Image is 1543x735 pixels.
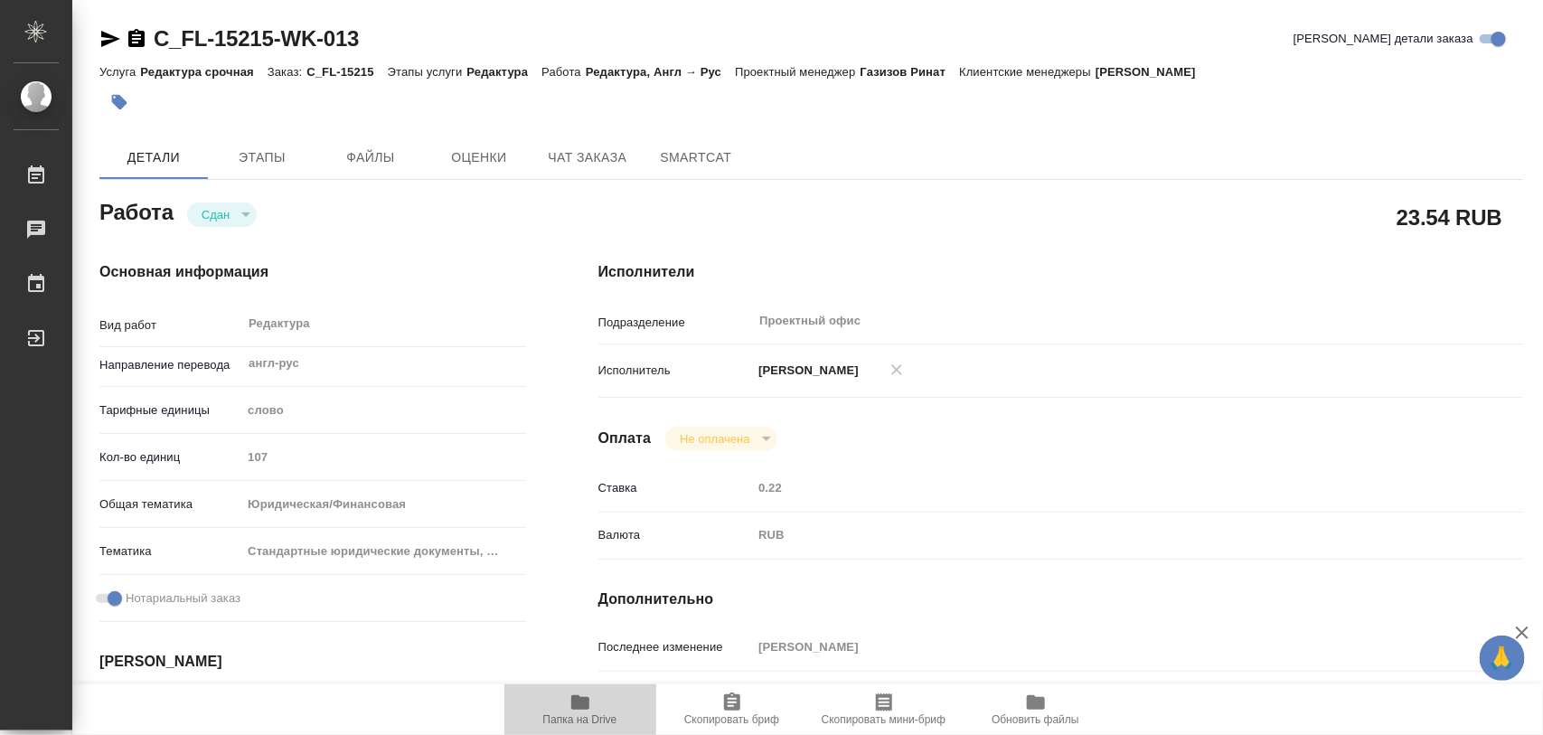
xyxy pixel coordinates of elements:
[598,314,753,332] p: Подразделение
[541,65,586,79] p: Работа
[598,261,1523,283] h4: Исполнители
[598,428,652,449] h4: Оплата
[154,26,359,51] a: C_FL-15215-WK-013
[656,684,808,735] button: Скопировать бриф
[1096,65,1209,79] p: [PERSON_NAME]
[959,65,1096,79] p: Клиентские менеджеры
[241,444,525,470] input: Пустое поле
[822,713,946,726] span: Скопировать мини-бриф
[808,684,960,735] button: Скопировать мини-бриф
[735,65,860,79] p: Проектный менеджер
[598,526,753,544] p: Валюта
[960,684,1112,735] button: Обновить файлы
[388,65,467,79] p: Этапы услуги
[241,489,525,520] div: Юридическая/Финансовая
[992,713,1079,726] span: Обновить файлы
[327,146,414,169] span: Файлы
[1487,639,1518,677] span: 🙏
[187,203,257,227] div: Сдан
[598,638,753,656] p: Последнее изменение
[99,401,241,419] p: Тарифные единицы
[99,356,241,374] p: Направление перевода
[99,28,121,50] button: Скопировать ссылку для ЯМессенджера
[752,475,1445,501] input: Пустое поле
[674,431,755,447] button: Не оплачена
[504,684,656,735] button: Папка на Drive
[1480,636,1525,681] button: 🙏
[196,207,235,222] button: Сдан
[1294,30,1473,48] span: [PERSON_NAME] детали заказа
[219,146,306,169] span: Этапы
[598,362,753,380] p: Исполнитель
[752,634,1445,660] input: Пустое поле
[1397,202,1502,232] h2: 23.54 RUB
[140,65,267,79] p: Редактура срочная
[467,65,542,79] p: Редактура
[752,520,1445,551] div: RUB
[99,65,140,79] p: Услуга
[598,589,1523,610] h4: Дополнительно
[99,316,241,335] p: Вид работ
[241,395,525,426] div: слово
[99,194,174,227] h2: Работа
[99,261,526,283] h4: Основная информация
[110,146,197,169] span: Детали
[268,65,306,79] p: Заказ:
[752,362,859,380] p: [PERSON_NAME]
[306,65,387,79] p: C_FL-15215
[126,28,147,50] button: Скопировать ссылку
[99,542,241,561] p: Тематика
[436,146,522,169] span: Оценки
[99,495,241,514] p: Общая тематика
[99,651,526,673] h4: [PERSON_NAME]
[653,146,739,169] span: SmartCat
[861,65,960,79] p: Газизов Ринат
[684,713,779,726] span: Скопировать бриф
[543,713,617,726] span: Папка на Drive
[586,65,735,79] p: Редактура, Англ → Рус
[598,479,753,497] p: Ставка
[665,427,776,451] div: Сдан
[544,146,631,169] span: Чат заказа
[99,448,241,466] p: Кол-во единиц
[99,82,139,122] button: Добавить тэг
[126,589,240,608] span: Нотариальный заказ
[241,536,525,567] div: Стандартные юридические документы, договоры, уставы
